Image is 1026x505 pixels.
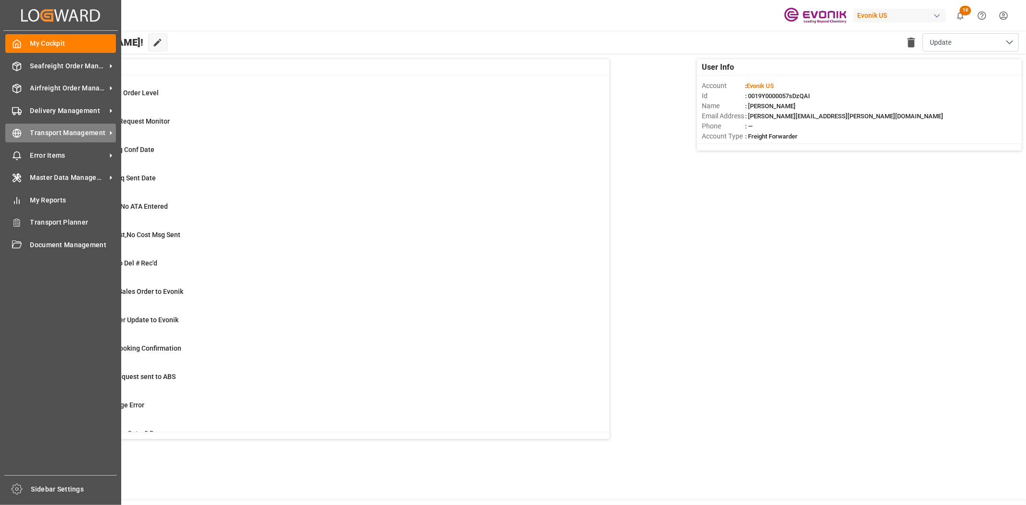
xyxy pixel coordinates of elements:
[74,316,178,324] span: Error Sales Order Update to Evonik
[853,9,946,23] div: Evonik US
[5,213,116,232] a: Transport Planner
[50,315,597,335] a: 0Error Sales Order Update to EvonikShipment
[30,38,116,49] span: My Cockpit
[50,116,597,137] a: 0Scorecard Bkg Request MonitorShipment
[30,240,116,250] span: Document Management
[30,173,106,183] span: Master Data Management
[50,287,597,307] a: 0Error on Initial Sales Order to EvonikShipment
[971,5,993,26] button: Help Center
[30,61,106,71] span: Seafreight Order Management
[74,344,181,352] span: ABS: Missing Booking Confirmation
[853,6,950,25] button: Evonik US
[923,33,1019,51] button: open menu
[5,235,116,254] a: Document Management
[745,133,798,140] span: : Freight Forwarder
[30,151,106,161] span: Error Items
[702,81,745,91] span: Account
[50,145,597,165] a: 47ABS: No Init Bkg Conf DateShipment
[702,121,745,131] span: Phone
[745,102,796,110] span: : [PERSON_NAME]
[30,83,106,93] span: Airfreight Order Management
[50,429,597,449] a: 16TU: PGI Missing - Cut < 3 Days
[30,106,106,116] span: Delivery Management
[74,231,180,239] span: ETD>3 Days Past,No Cost Msg Sent
[74,373,176,380] span: Pending Bkg Request sent to ABS
[74,288,183,295] span: Error on Initial Sales Order to Evonik
[745,82,774,89] span: :
[950,5,971,26] button: show 18 new notifications
[50,230,597,250] a: 22ETD>3 Days Past,No Cost Msg SentShipment
[50,372,597,392] a: 0Pending Bkg Request sent to ABSShipment
[50,202,597,222] a: 10ETA > 10 Days , No ATA EnteredShipment
[745,123,753,130] span: : —
[745,113,943,120] span: : [PERSON_NAME][EMAIL_ADDRESS][PERSON_NAME][DOMAIN_NAME]
[5,34,116,53] a: My Cockpit
[702,62,734,73] span: User Info
[74,117,170,125] span: Scorecard Bkg Request Monitor
[745,92,810,100] span: : 0019Y0000057sDzQAI
[30,195,116,205] span: My Reports
[50,88,597,108] a: 0MOT Missing at Order LevelSales Order-IVPO
[930,38,951,48] span: Update
[50,173,597,193] a: 12ABS: No Bkg Req Sent DateShipment
[960,6,971,15] span: 18
[50,343,597,364] a: 50ABS: Missing Booking ConfirmationShipment
[30,128,106,138] span: Transport Management
[702,131,745,141] span: Account Type
[702,91,745,101] span: Id
[40,33,143,51] span: Hello [PERSON_NAME]!
[702,111,745,121] span: Email Address
[50,400,597,420] a: 2Mainleg Message ErrorShipment
[5,190,116,209] a: My Reports
[30,217,116,227] span: Transport Planner
[784,7,847,24] img: Evonik-brand-mark-Deep-Purple-RGB.jpeg_1700498283.jpeg
[31,484,117,494] span: Sidebar Settings
[702,101,745,111] span: Name
[50,258,597,278] a: 3ETD < 3 Days,No Del # Rec'dShipment
[747,82,774,89] span: Evonik US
